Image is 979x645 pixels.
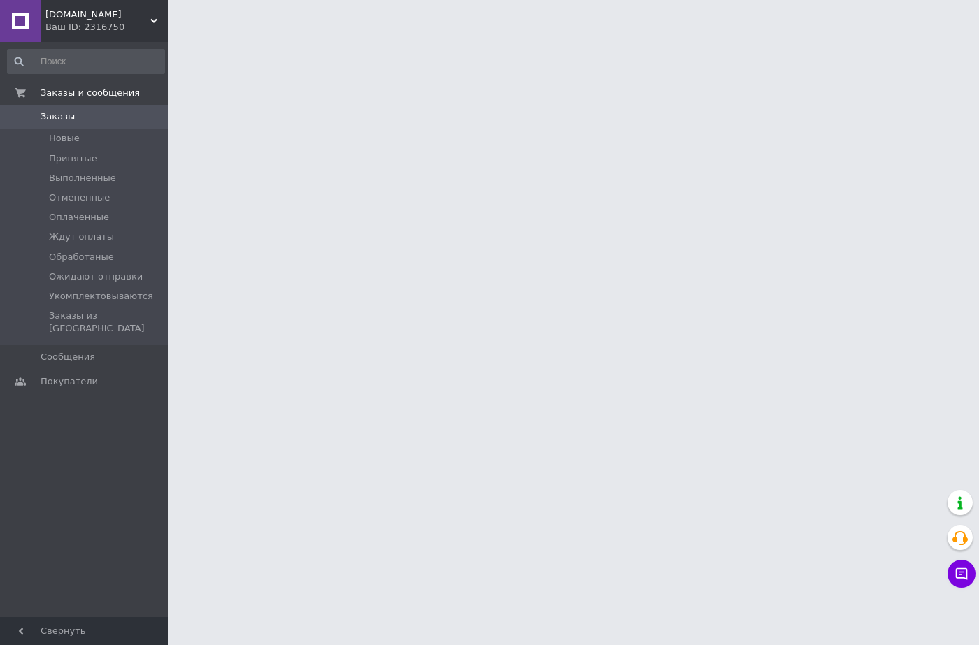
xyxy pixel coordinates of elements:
[49,290,153,303] span: Укомплектовываются
[7,49,165,74] input: Поиск
[49,231,114,243] span: Ждут оплаты
[49,132,80,145] span: Новые
[49,191,110,204] span: Отмененные
[41,351,95,363] span: Сообщения
[49,251,114,263] span: Обработаные
[41,110,75,123] span: Заказы
[49,270,143,283] span: Ожидают отправки
[49,172,116,184] span: Выполненные
[49,310,164,335] span: Заказы из [GEOGRAPHIC_DATA]
[948,560,976,588] button: Чат с покупателем
[45,21,168,34] div: Ваш ID: 2316750
[41,87,140,99] span: Заказы и сообщения
[45,8,150,21] span: Agroretail.com.ua
[41,375,98,388] span: Покупатели
[49,211,109,224] span: Оплаченные
[49,152,97,165] span: Принятые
